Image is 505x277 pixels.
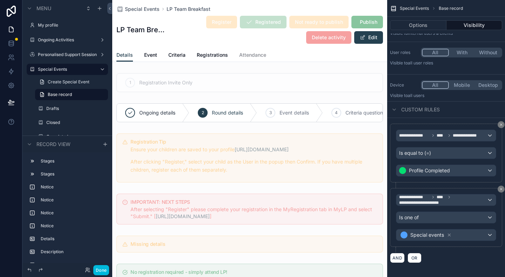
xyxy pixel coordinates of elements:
[390,60,502,66] p: Visible to
[41,249,102,255] label: Description
[408,93,424,98] span: all users
[446,20,503,30] button: Visibility
[422,49,449,56] button: All
[197,49,228,63] a: Registrations
[396,165,496,176] button: Profile Completed
[48,92,72,97] span: Base record
[38,37,94,43] label: Ongoing Activities
[168,49,186,63] a: Criteria
[239,51,266,58] span: Attendance
[399,214,419,221] span: Is one of
[22,152,112,263] div: scrollable content
[38,52,97,57] label: Personalised Support Sessions
[390,93,502,98] p: Visible to
[41,262,102,268] label: Details
[41,210,102,216] label: Notice
[41,236,102,242] label: Details
[41,197,102,203] label: Notice
[46,120,104,125] label: Closed
[116,25,168,35] h1: LP Team Breakfast
[449,49,475,56] button: With
[439,6,463,11] span: Base record
[38,22,104,28] label: My profile
[422,81,449,89] button: All
[38,67,94,72] label: Special Events
[41,171,102,177] label: Stages
[390,82,418,88] label: Device
[36,140,70,147] span: Record view
[48,79,89,85] span: Create Special Event
[396,229,496,241] button: Special events
[400,6,429,11] span: Special Events
[475,49,501,56] button: Without
[354,31,383,44] button: Edit
[144,49,157,63] a: Event
[46,134,104,139] label: Completed
[197,51,228,58] span: Registrations
[396,147,496,159] button: Is equal to (=)
[41,158,102,164] label: Stages
[408,60,433,65] span: All user roles
[168,51,186,58] span: Criteria
[390,20,446,30] button: Options
[399,150,431,157] span: Is equal to (=)
[396,212,496,223] button: Is one of
[449,81,475,89] button: Mobile
[35,76,108,88] a: Create Special Event
[475,81,501,89] button: Desktop
[36,5,51,12] span: Menu
[116,49,133,62] a: Details
[239,49,266,63] a: Attendance
[390,253,405,263] button: AND
[144,51,157,58] span: Event
[390,50,418,55] label: User roles
[409,167,450,174] span: Profile Completed
[410,231,444,238] span: Special events
[410,255,419,261] span: OR
[116,6,160,13] a: Special Events
[93,265,109,275] button: Done
[401,106,440,113] span: Custom rules
[408,253,422,263] button: OR
[41,223,102,229] label: Notice
[116,51,133,58] span: Details
[167,6,210,13] a: LP Team Breakfast
[41,184,102,190] label: Notice
[46,106,104,111] label: Drafts
[125,6,160,13] span: Special Events
[35,89,108,100] a: Base record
